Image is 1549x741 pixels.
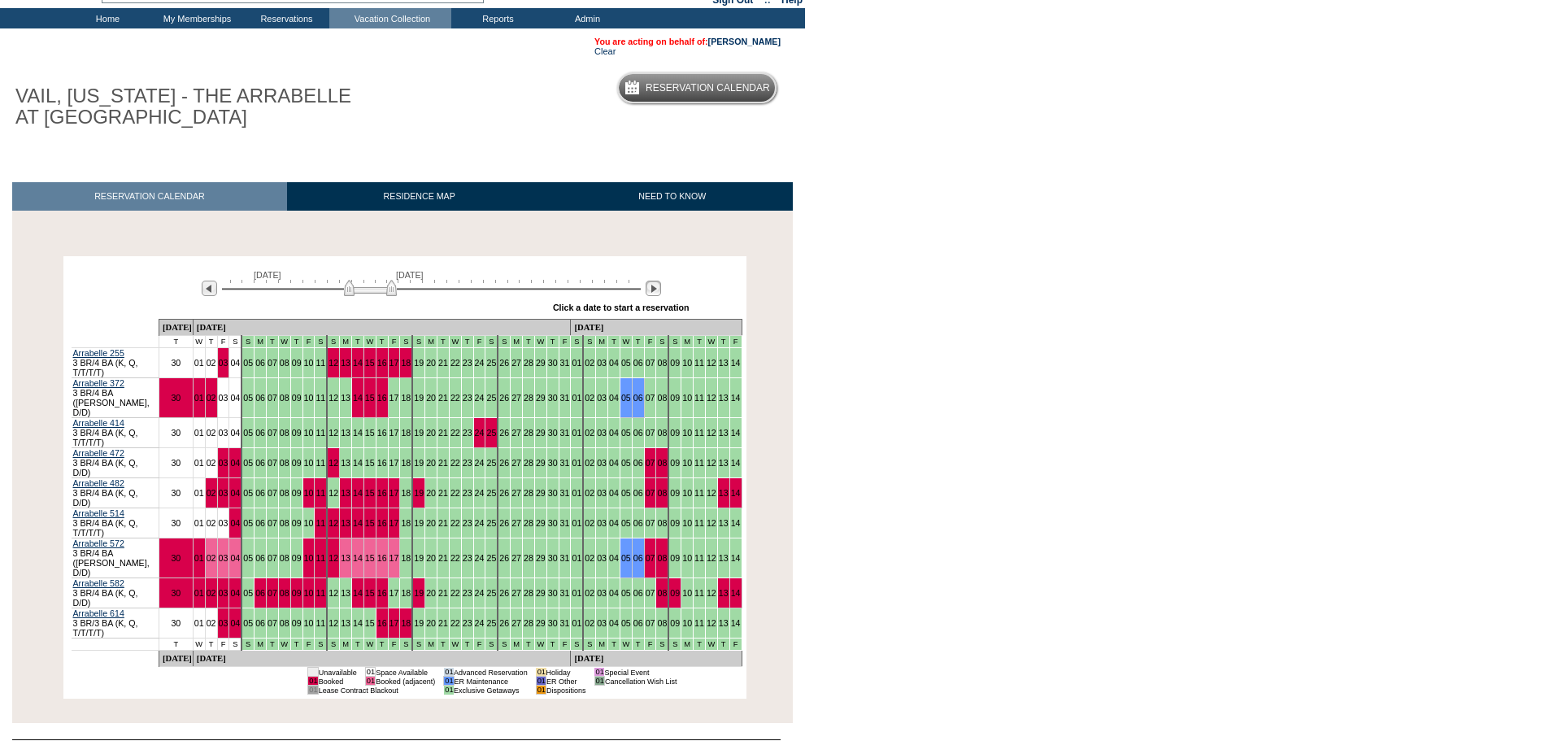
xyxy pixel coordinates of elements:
[548,393,558,403] a: 30
[292,358,302,368] a: 09
[657,458,667,468] a: 08
[585,518,594,528] a: 02
[401,393,411,403] a: 18
[219,358,228,368] a: 03
[268,488,277,498] a: 07
[450,488,460,498] a: 22
[646,518,655,528] a: 07
[315,518,325,528] a: 11
[524,358,533,368] a: 28
[609,358,619,368] a: 04
[341,518,350,528] a: 13
[475,428,485,438] a: 24
[171,428,181,438] a: 30
[486,458,496,468] a: 25
[486,518,496,528] a: 25
[389,393,399,403] a: 17
[646,281,661,296] img: Next
[585,428,594,438] a: 02
[524,393,533,403] a: 28
[463,518,472,528] a: 23
[194,553,204,563] a: 01
[426,518,436,528] a: 20
[243,358,253,368] a: 05
[621,488,631,498] a: 05
[353,428,363,438] a: 14
[194,393,204,403] a: 01
[499,358,509,368] a: 26
[341,393,350,403] a: 13
[365,458,375,468] a: 15
[292,393,302,403] a: 09
[389,358,399,368] a: 17
[341,358,350,368] a: 13
[438,518,448,528] a: 21
[329,458,338,468] a: 12
[287,182,552,211] a: RESIDENCE MAP
[171,358,181,368] a: 30
[621,458,631,468] a: 05
[682,458,692,468] a: 10
[560,518,570,528] a: 31
[572,518,581,528] a: 01
[682,358,692,368] a: 10
[657,393,667,403] a: 08
[524,518,533,528] a: 28
[499,428,509,438] a: 26
[150,8,240,28] td: My Memberships
[414,358,424,368] a: 19
[73,478,124,488] a: Arrabelle 482
[73,378,124,388] a: Arrabelle 372
[389,428,399,438] a: 17
[609,518,619,528] a: 04
[414,428,424,438] a: 19
[633,428,643,438] a: 06
[353,518,363,528] a: 14
[731,518,741,528] a: 14
[207,428,216,438] a: 02
[292,518,302,528] a: 09
[280,488,289,498] a: 08
[548,428,558,438] a: 30
[694,393,704,403] a: 11
[670,458,680,468] a: 09
[401,358,411,368] a: 18
[230,358,240,368] a: 04
[560,358,570,368] a: 31
[377,358,387,368] a: 16
[451,8,541,28] td: Reports
[315,428,325,438] a: 11
[646,428,655,438] a: 07
[401,518,411,528] a: 18
[230,458,240,468] a: 04
[389,518,399,528] a: 17
[633,393,643,403] a: 06
[511,393,521,403] a: 27
[548,458,558,468] a: 30
[670,428,680,438] a: 09
[194,488,204,498] a: 01
[255,488,265,498] a: 06
[731,428,741,438] a: 14
[292,428,302,438] a: 09
[230,428,240,438] a: 04
[646,393,655,403] a: 07
[219,428,228,438] a: 03
[572,458,581,468] a: 01
[719,518,729,528] a: 13
[475,518,485,528] a: 24
[560,393,570,403] a: 31
[315,488,325,498] a: 11
[414,393,424,403] a: 19
[243,393,253,403] a: 05
[585,393,594,403] a: 02
[329,358,338,368] a: 12
[171,518,181,528] a: 30
[341,428,350,438] a: 13
[315,393,325,403] a: 11
[475,458,485,468] a: 24
[389,488,399,498] a: 17
[731,358,741,368] a: 14
[171,488,181,498] a: 30
[450,428,460,438] a: 22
